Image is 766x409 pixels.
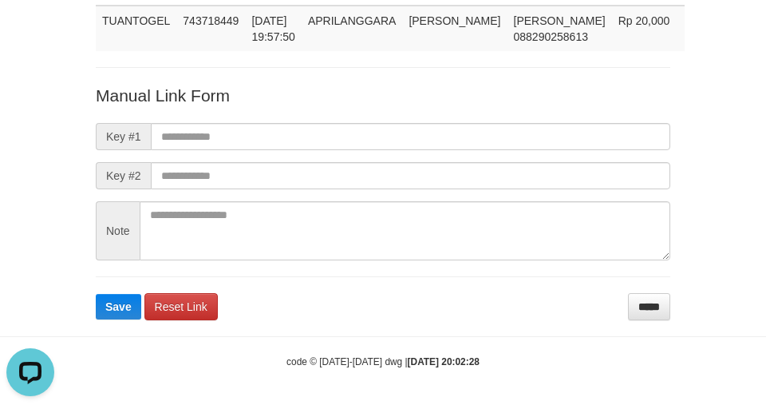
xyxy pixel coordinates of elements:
[251,14,295,43] span: [DATE] 19:57:50
[96,294,141,320] button: Save
[96,6,176,51] td: TUANTOGEL
[176,6,245,51] td: 743718449
[105,300,132,313] span: Save
[408,356,480,367] strong: [DATE] 20:02:28
[96,162,151,189] span: Key #2
[96,201,140,260] span: Note
[514,30,588,43] span: Copy 088290258613 to clipboard
[155,300,207,313] span: Reset Link
[618,14,670,27] span: Rp 20,000
[308,14,396,27] span: APRILANGGARA
[286,356,480,367] small: code © [DATE]-[DATE] dwg |
[514,14,606,27] span: [PERSON_NAME]
[6,6,54,54] button: Open LiveChat chat widget
[409,14,500,27] span: [PERSON_NAME]
[96,84,670,107] p: Manual Link Form
[96,123,151,150] span: Key #1
[144,293,218,320] a: Reset Link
